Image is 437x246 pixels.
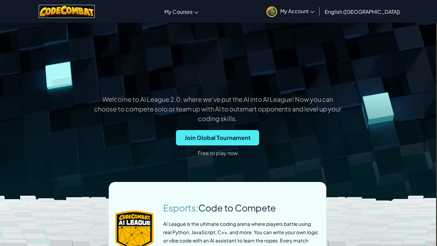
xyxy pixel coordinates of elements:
button: Join Global Tournament [176,130,259,145]
img: CodeCombat logo [39,5,95,18]
a: My Account [263,1,318,21]
p: Free to play now [198,148,238,158]
span: My Account [280,8,314,14]
span: My Courses [164,8,193,15]
a: English ([GEOGRAPHIC_DATA]) [322,3,403,20]
span: Code to Compete [198,202,276,213]
span: Esports: [163,202,198,213]
span: English ([GEOGRAPHIC_DATA]) [325,8,400,15]
img: avatar [266,6,277,17]
a: My Courses [161,3,202,20]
